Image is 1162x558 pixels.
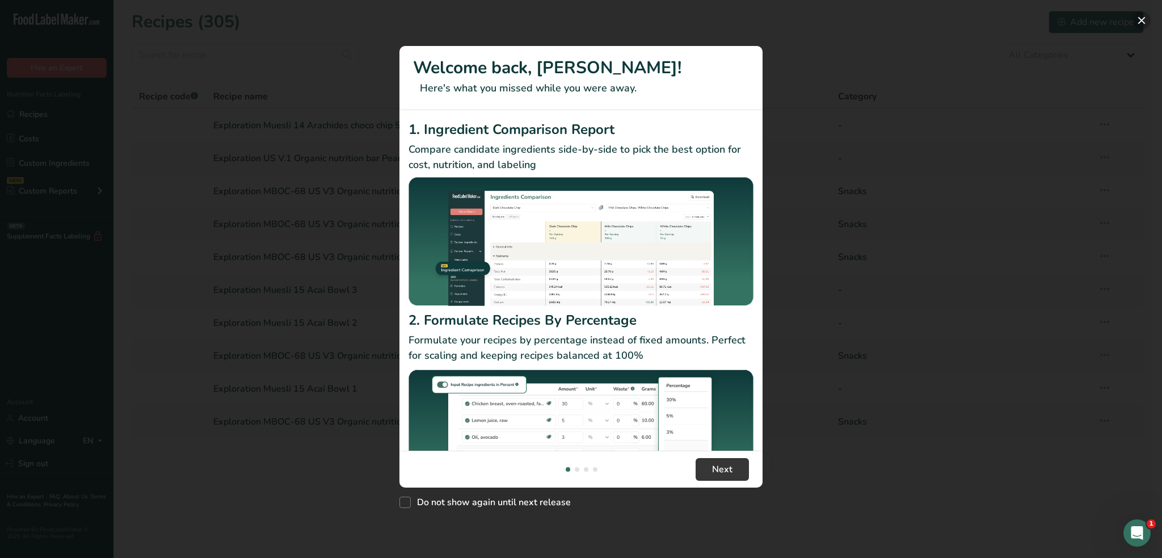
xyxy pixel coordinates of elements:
span: 1 [1147,519,1156,528]
img: Ingredient Comparison Report [409,177,753,306]
iframe: Intercom live chat [1123,519,1151,547]
h2: 1. Ingredient Comparison Report [409,119,753,140]
p: Formulate your recipes by percentage instead of fixed amounts. Perfect for scaling and keeping re... [409,333,753,363]
img: Formulate Recipes By Percentage [409,368,753,505]
h1: Welcome back, [PERSON_NAME]! [413,55,749,81]
span: Do not show again until next release [411,497,571,508]
p: Compare candidate ingredients side-by-side to pick the best option for cost, nutrition, and labeling [409,142,753,173]
button: Next [696,458,749,481]
span: Next [712,463,732,476]
p: Here's what you missed while you were away. [413,81,749,96]
h2: 2. Formulate Recipes By Percentage [409,310,753,330]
